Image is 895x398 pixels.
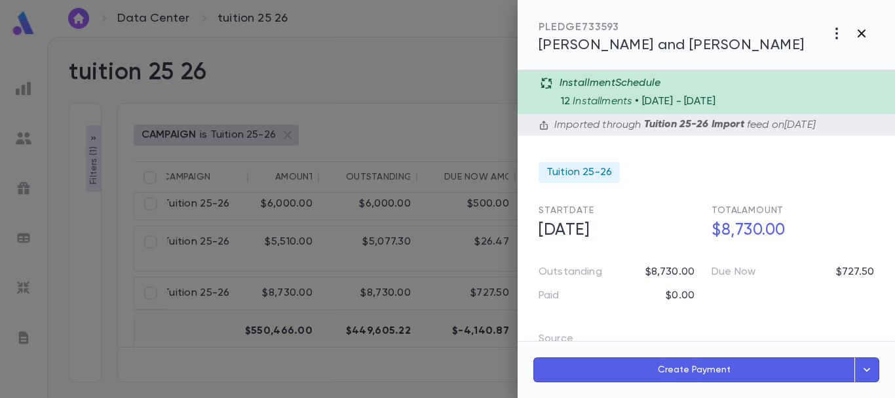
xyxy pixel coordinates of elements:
p: Paid [539,289,560,302]
div: Installments [561,90,887,108]
p: $8,730.00 [645,266,695,279]
p: Source [539,328,594,355]
p: $727.50 [836,266,874,279]
p: • [DATE] - [DATE] [635,95,715,108]
div: Imported through feed on [DATE] [549,118,815,132]
p: Tuition 25-26 Import [641,118,747,132]
p: Outstanding [539,266,602,279]
span: Start Date [539,206,594,215]
div: Tuition 25-26 [539,162,620,183]
h5: $8,730.00 [704,217,874,245]
div: PLEDGE 733593 [539,21,805,34]
p: 12 [561,95,570,108]
span: Total Amount [712,206,784,215]
span: [PERSON_NAME] and [PERSON_NAME] [539,38,805,52]
p: Due Now [712,266,755,279]
span: Tuition 25-26 [546,166,612,179]
p: Installment Schedule [560,77,660,90]
p: $0.00 [666,289,695,302]
button: Create Payment [533,357,855,382]
h5: [DATE] [531,217,701,245]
